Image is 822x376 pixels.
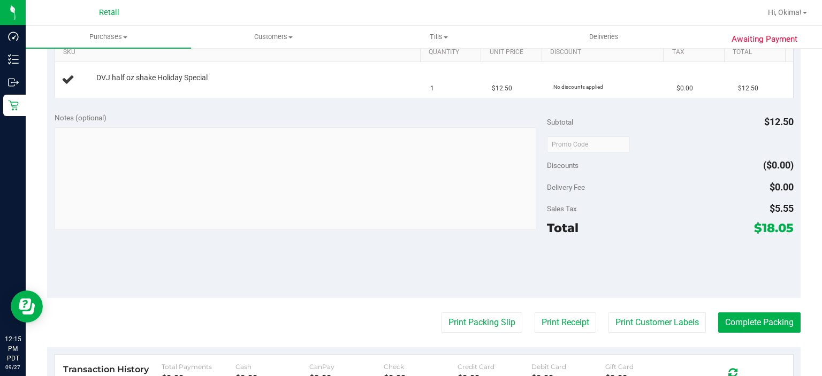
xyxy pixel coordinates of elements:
[11,290,43,323] iframe: Resource center
[5,363,21,371] p: 09/27
[309,363,383,371] div: CanPay
[547,204,577,213] span: Sales Tax
[442,312,522,333] button: Print Packing Slip
[770,181,794,193] span: $0.00
[8,31,19,42] inline-svg: Dashboard
[26,26,191,48] a: Purchases
[429,48,477,57] a: Quantity
[553,84,603,90] span: No discounts applied
[770,203,794,214] span: $5.55
[384,363,458,371] div: Check
[5,334,21,363] p: 12:15 PM PDT
[575,32,633,42] span: Deliveries
[676,83,693,94] span: $0.00
[550,48,659,57] a: Discount
[531,363,605,371] div: Debit Card
[8,77,19,88] inline-svg: Outbound
[356,32,521,42] span: Tills
[547,220,579,235] span: Total
[55,113,106,122] span: Notes (optional)
[235,363,309,371] div: Cash
[26,32,191,42] span: Purchases
[547,136,630,152] input: Promo Code
[733,48,781,57] a: Total
[356,26,521,48] a: Tills
[99,8,119,17] span: Retail
[535,312,596,333] button: Print Receipt
[547,118,573,126] span: Subtotal
[521,26,687,48] a: Deliveries
[738,83,758,94] span: $12.50
[96,73,208,83] span: DVJ half oz shake Holiday Special
[763,159,794,171] span: ($0.00)
[547,156,579,175] span: Discounts
[718,312,801,333] button: Complete Packing
[732,33,797,45] span: Awaiting Payment
[191,26,356,48] a: Customers
[672,48,720,57] a: Tax
[754,220,794,235] span: $18.05
[458,363,531,371] div: Credit Card
[8,100,19,111] inline-svg: Retail
[608,312,706,333] button: Print Customer Labels
[162,363,235,371] div: Total Payments
[768,8,802,17] span: Hi, Okima!
[63,48,416,57] a: SKU
[492,83,512,94] span: $12.50
[764,116,794,127] span: $12.50
[8,54,19,65] inline-svg: Inventory
[605,363,679,371] div: Gift Card
[192,32,356,42] span: Customers
[430,83,434,94] span: 1
[490,48,538,57] a: Unit Price
[547,183,585,191] span: Delivery Fee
